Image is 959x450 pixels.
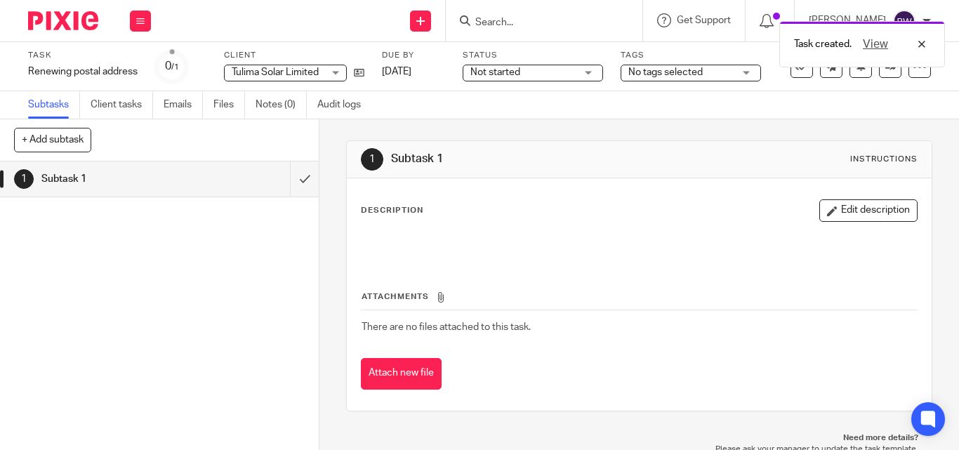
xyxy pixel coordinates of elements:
a: Audit logs [317,91,371,119]
span: Attachments [362,293,429,300]
a: Notes (0) [256,91,307,119]
a: Subtasks [28,91,80,119]
p: Need more details? [360,432,918,444]
p: Description [361,205,423,216]
img: svg%3E [893,10,915,32]
input: Search [474,17,600,29]
small: /1 [171,63,179,71]
span: Tulima Solar Limited [232,67,319,77]
button: View [859,36,892,53]
label: Due by [382,50,445,61]
label: Task [28,50,138,61]
div: 1 [14,169,34,189]
span: No tags selected [628,67,703,77]
label: Client [224,50,364,61]
a: Client tasks [91,91,153,119]
button: Edit description [819,199,918,222]
span: There are no files attached to this task. [362,322,531,332]
span: Not started [470,67,520,77]
div: Renewing postal address [28,65,138,79]
div: Instructions [850,154,918,165]
a: Files [213,91,245,119]
div: 0 [165,58,179,74]
label: Status [463,50,603,61]
h1: Subtask 1 [391,152,669,166]
a: Emails [164,91,203,119]
button: + Add subtask [14,128,91,152]
h1: Subtask 1 [41,168,198,190]
p: Task created. [794,37,852,51]
button: Attach new file [361,358,442,390]
img: Pixie [28,11,98,30]
div: 1 [361,148,383,171]
span: [DATE] [382,67,411,77]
